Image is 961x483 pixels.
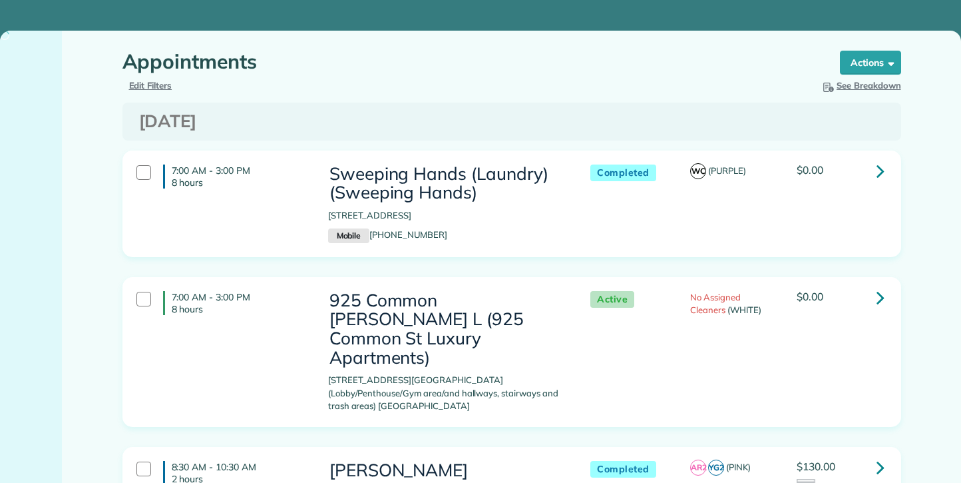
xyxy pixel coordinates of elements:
a: Edit Filters [129,80,172,91]
button: See Breakdown [821,79,901,93]
p: [STREET_ADDRESS] [328,209,564,223]
button: Actions [840,51,901,75]
span: (PINK) [726,462,751,472]
p: 8 hours [172,303,308,315]
span: Completed [590,165,656,181]
span: $0.00 [797,290,823,303]
span: No Assigned Cleaners [690,292,741,316]
span: Completed [590,461,656,478]
h1: Appointments [122,51,815,73]
small: Mobile [328,229,369,243]
h3: [PERSON_NAME] [328,461,564,480]
span: YG2 [708,460,724,476]
span: AR2 [690,460,706,476]
p: 8 hours [172,177,308,189]
span: (WHITE) [727,304,761,315]
h3: Sweeping Hands (Laundry) (Sweeping Hands) [328,165,564,203]
h3: 925 Common [PERSON_NAME] L (925 Common St Luxury Apartments) [328,291,564,367]
span: $0.00 [797,163,823,177]
h4: 7:00 AM - 3:00 PM [163,165,308,189]
h4: 7:00 AM - 3:00 PM [163,291,308,315]
a: Mobile[PHONE_NUMBER] [328,229,447,240]
p: [STREET_ADDRESS][GEOGRAPHIC_DATA] (Lobby/Penthouse/Gym area/and hallways, stairways and trash are... [328,374,564,413]
span: (PURPLE) [708,165,746,176]
h3: [DATE] [139,112,884,131]
span: Active [590,291,634,308]
span: WC [690,163,706,179]
span: $130.00 [797,460,835,473]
